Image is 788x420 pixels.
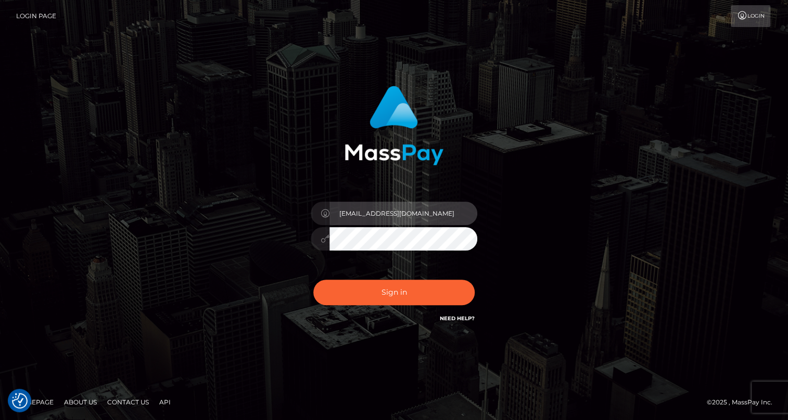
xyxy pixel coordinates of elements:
[440,315,475,322] a: Need Help?
[16,5,56,27] a: Login Page
[155,394,175,410] a: API
[12,393,28,409] img: Revisit consent button
[345,86,443,165] img: MassPay Login
[731,5,770,27] a: Login
[60,394,101,410] a: About Us
[329,202,477,225] input: Username...
[12,393,28,409] button: Consent Preferences
[707,397,780,408] div: © 2025 , MassPay Inc.
[313,280,475,305] button: Sign in
[103,394,153,410] a: Contact Us
[11,394,58,410] a: Homepage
